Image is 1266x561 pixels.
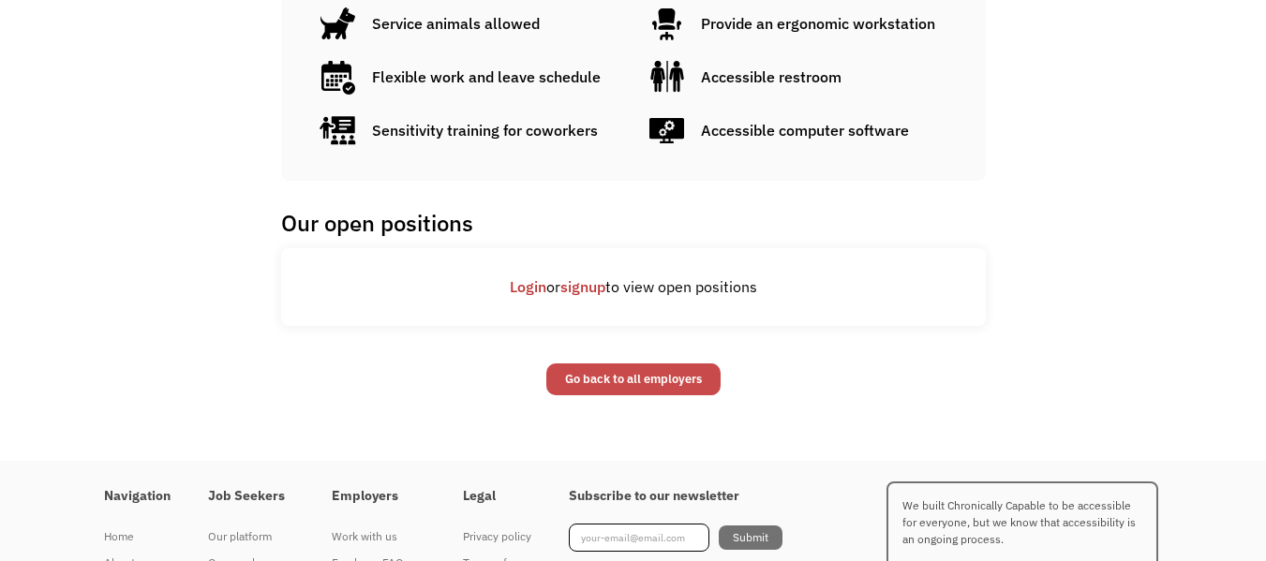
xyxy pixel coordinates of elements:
[463,488,531,505] h4: Legal
[510,277,546,296] a: Login
[463,524,531,550] a: Privacy policy
[281,275,986,298] div: or to view open positions
[281,209,979,237] h1: Our open positions
[104,525,171,548] div: Home
[332,525,425,548] div: Work with us
[372,119,598,141] div: Sensitivity training for coworkers
[701,12,935,35] div: Provide an ergonomic workstation
[546,363,721,395] a: Go back to all employers
[372,66,601,88] div: Flexible work and leave schedule
[372,12,540,35] div: Service animals allowed
[332,488,425,505] h4: Employers
[208,488,294,505] h4: Job Seekers
[719,525,782,550] input: Submit
[104,488,171,505] h4: Navigation
[463,525,531,548] div: Privacy policy
[332,524,425,550] a: Work with us
[569,524,709,552] input: your-email@email.com
[701,119,909,141] div: Accessible computer software
[560,277,605,296] a: signup
[104,524,171,550] a: Home
[208,525,294,548] div: Our platform
[208,524,294,550] a: Our platform
[701,66,842,88] div: Accessible restroom
[569,524,782,552] form: Footer Newsletter
[569,488,782,505] h4: Subscribe to our newsletter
